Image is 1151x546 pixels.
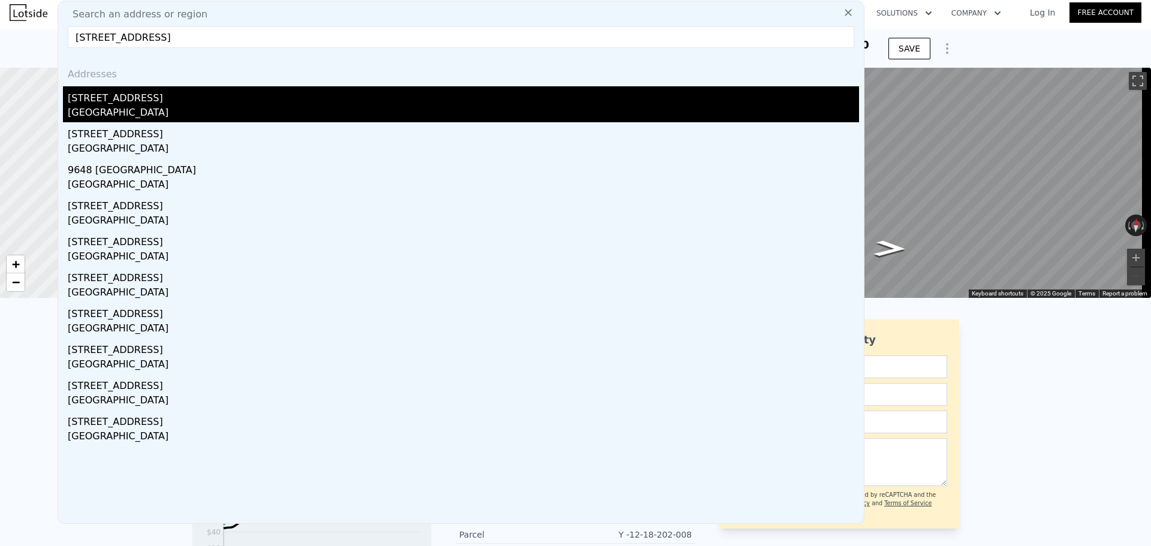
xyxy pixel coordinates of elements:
button: Zoom in [1127,249,1145,267]
img: Lotside [10,4,47,21]
div: [GEOGRAPHIC_DATA] [68,393,859,410]
button: Rotate counterclockwise [1125,215,1132,236]
div: Y -12-18-202-008 [575,529,692,541]
button: Solutions [867,2,942,24]
div: [STREET_ADDRESS] [68,86,859,105]
button: Company [942,2,1011,24]
div: [GEOGRAPHIC_DATA] [68,357,859,374]
input: Enter an address, city, region, neighborhood or zip code [68,26,854,48]
a: Log In [1016,7,1069,19]
div: [STREET_ADDRESS] [68,266,859,285]
button: Rotate clockwise [1141,215,1147,236]
span: © 2025 Google [1031,290,1071,297]
div: This site is protected by reCAPTCHA and the Google and apply. [809,491,947,517]
div: [STREET_ADDRESS] [68,410,859,429]
button: Zoom out [1127,267,1145,285]
div: [STREET_ADDRESS] [68,302,859,321]
div: [GEOGRAPHIC_DATA] [68,105,859,122]
button: SAVE [888,38,930,59]
div: [GEOGRAPHIC_DATA] [68,285,859,302]
span: Search an address or region [63,7,207,22]
div: [STREET_ADDRESS] [68,230,859,249]
div: [GEOGRAPHIC_DATA] [68,429,859,446]
span: − [12,274,20,289]
div: [GEOGRAPHIC_DATA] [68,141,859,158]
span: + [12,257,20,272]
path: Go East, Grass Lake Rd [860,237,920,261]
button: Show Options [935,37,959,61]
button: Toggle fullscreen view [1129,72,1147,90]
button: Reset the view [1131,215,1141,237]
div: 9648 [GEOGRAPHIC_DATA] [68,158,859,177]
a: Zoom out [7,273,25,291]
a: Report a problem [1102,290,1147,297]
a: Terms (opens in new tab) [1078,290,1095,297]
div: [STREET_ADDRESS] [68,122,859,141]
button: Keyboard shortcuts [972,289,1023,298]
div: [STREET_ADDRESS] [68,338,859,357]
div: [STREET_ADDRESS] [68,374,859,393]
a: Zoom in [7,255,25,273]
a: Free Account [1069,2,1141,23]
div: [GEOGRAPHIC_DATA] [68,321,859,338]
div: Addresses [63,58,859,86]
div: Parcel [459,529,575,541]
div: [GEOGRAPHIC_DATA] [68,249,859,266]
div: [GEOGRAPHIC_DATA] [68,177,859,194]
div: [STREET_ADDRESS] [68,194,859,213]
div: [GEOGRAPHIC_DATA] [68,213,859,230]
a: Terms of Service [884,500,932,506]
tspan: $40 [207,528,221,536]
